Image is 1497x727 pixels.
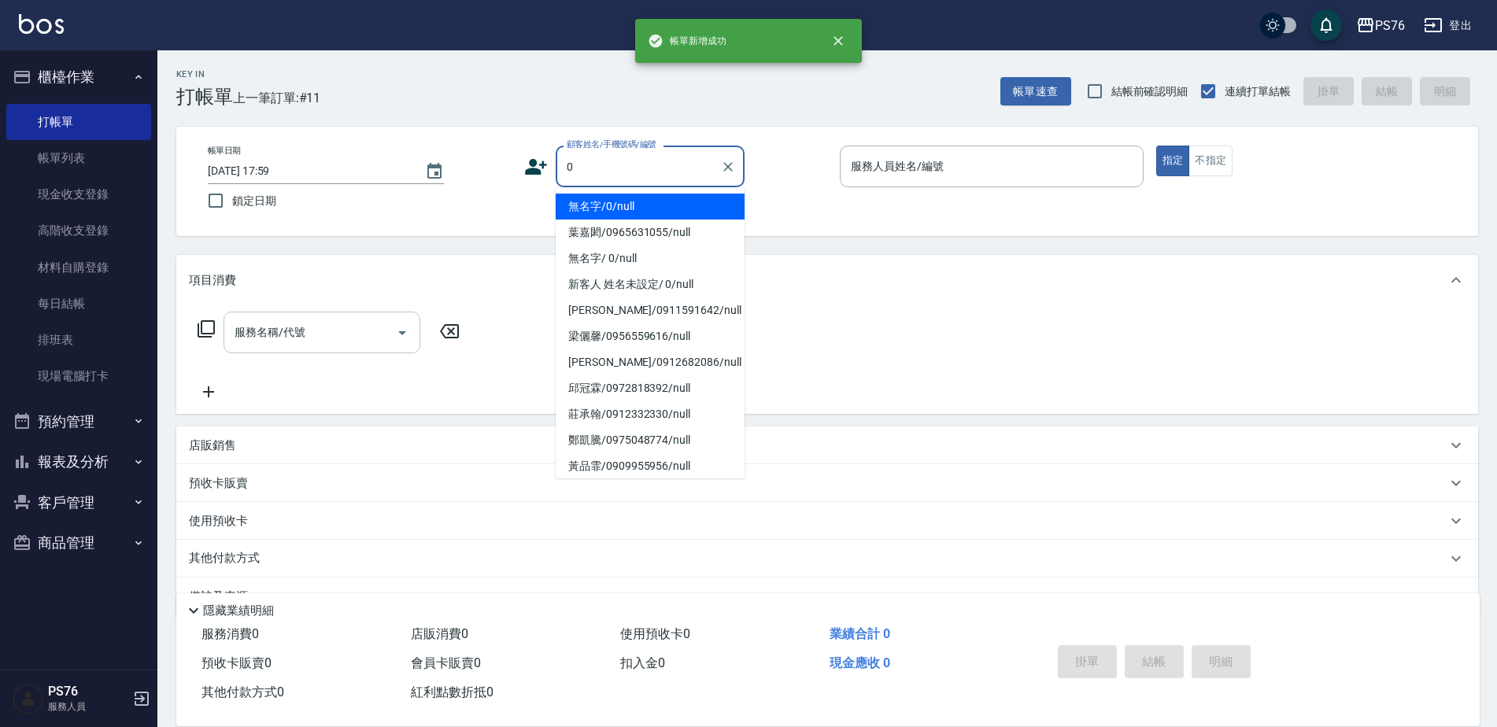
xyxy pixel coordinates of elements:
span: 結帳前確認明細 [1111,83,1188,100]
p: 使用預收卡 [189,513,248,530]
li: [PERSON_NAME]/0911591642/null [556,297,745,323]
div: 使用預收卡 [176,502,1478,540]
div: 備註及來源 [176,578,1478,615]
div: 項目消費 [176,255,1478,305]
p: 項目消費 [189,272,236,289]
button: close [821,24,856,58]
li: 無名字/0/null [556,194,745,220]
button: 不指定 [1188,146,1233,176]
a: 每日結帳 [6,286,151,322]
li: 鄭凱騰/0975048774/null [556,427,745,453]
a: 現場電腦打卡 [6,358,151,394]
a: 打帳單 [6,104,151,140]
span: 使用預收卡 0 [620,626,690,641]
span: 上一筆訂單:#11 [233,88,321,108]
div: 店販銷售 [176,426,1478,464]
li: 梁儷馨/0956559616/null [556,323,745,349]
div: 其他付款方式 [176,540,1478,578]
button: 登出 [1418,11,1478,40]
span: 其他付款方式 0 [201,685,284,699]
li: 莊承翰/0912332330/null [556,401,745,427]
h5: PS76 [48,684,128,699]
span: 鎖定日期 [232,193,276,209]
span: 紅利點數折抵 0 [411,685,493,699]
button: save [1310,9,1342,41]
button: 客戶管理 [6,482,151,523]
button: Open [390,320,415,345]
img: Logo [19,14,64,34]
img: Person [13,683,44,714]
div: PS76 [1375,16,1405,35]
span: 扣入金 0 [620,655,665,670]
p: 備註及來源 [189,589,248,605]
p: 店販銷售 [189,437,236,454]
span: 店販消費 0 [411,626,468,641]
label: 帳單日期 [208,145,241,157]
li: 新客人 姓名未設定/ 0/null [556,271,745,297]
input: YYYY/MM/DD hh:mm [208,158,409,184]
li: 無名字/ 0/null [556,245,745,271]
h3: 打帳單 [176,86,233,108]
a: 現金收支登錄 [6,176,151,212]
label: 顧客姓名/手機號碼/編號 [567,138,656,150]
li: 邱冠霖/0972818392/null [556,375,745,401]
span: 預收卡販賣 0 [201,655,272,670]
h2: Key In [176,69,233,79]
p: 隱藏業績明細 [203,603,274,619]
p: 其他付款方式 [189,550,268,567]
button: 指定 [1156,146,1190,176]
span: 會員卡販賣 0 [411,655,481,670]
a: 排班表 [6,322,151,358]
p: 服務人員 [48,699,128,714]
span: 帳單新增成功 [648,33,726,49]
button: Clear [717,156,739,178]
button: PS76 [1350,9,1411,42]
span: 連續打單結帳 [1225,83,1291,100]
li: [PERSON_NAME]/0912682086/null [556,349,745,375]
li: 葉嘉閎/0965631055/null [556,220,745,245]
p: 預收卡販賣 [189,475,248,492]
div: 預收卡販賣 [176,464,1478,502]
a: 帳單列表 [6,140,151,176]
button: 櫃檯作業 [6,57,151,98]
button: 預約管理 [6,401,151,442]
span: 業績合計 0 [830,626,890,641]
li: 黃品霏/0909955956/null [556,453,745,479]
button: 報表及分析 [6,441,151,482]
button: 商品管理 [6,522,151,563]
span: 現金應收 0 [830,655,890,670]
button: Choose date, selected date is 2025-09-10 [416,153,453,190]
span: 服務消費 0 [201,626,259,641]
button: 帳單速查 [1000,77,1071,106]
a: 高階收支登錄 [6,212,151,249]
a: 材料自購登錄 [6,249,151,286]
